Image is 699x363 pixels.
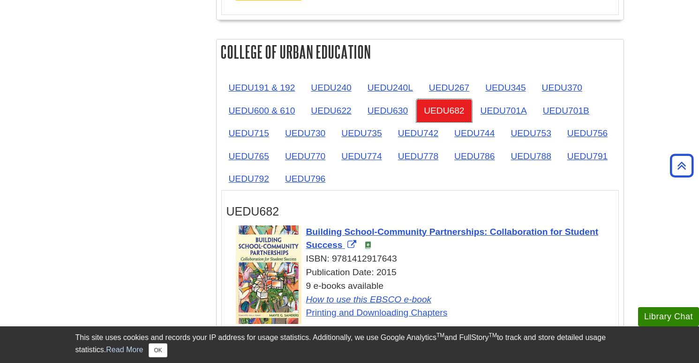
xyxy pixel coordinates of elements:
[226,205,614,218] h3: UEDU682
[447,122,502,145] a: UEDU744
[391,145,446,168] a: UEDU778
[360,99,415,122] a: UEDU630
[391,122,446,145] a: UEDU742
[303,99,359,122] a: UEDU622
[447,145,502,168] a: UEDU786
[416,99,472,122] a: UEDU682
[217,39,624,64] h2: College of Urban Education
[236,279,614,320] div: 9 e-books available
[306,308,448,317] a: Printing and Downloading Chapters
[278,167,333,190] a: UEDU796
[489,332,497,339] sup: TM
[306,294,432,304] a: How to use this EBSCO e-book
[75,332,624,357] div: This site uses cookies and records your IP address for usage statistics. Additionally, we use Goo...
[638,307,699,326] button: Library Chat
[303,76,359,99] a: UEDU240
[560,145,615,168] a: UEDU791
[221,76,303,99] a: UEDU191 & 192
[221,145,277,168] a: UEDU765
[503,145,558,168] a: UEDU788
[236,266,614,279] div: Publication Date: 2015
[478,76,533,99] a: UEDU345
[236,225,301,324] img: Cover Art
[560,122,615,145] a: UEDU756
[334,145,389,168] a: UEDU774
[221,167,277,190] a: UEDU792
[221,122,277,145] a: UEDU715
[278,122,333,145] a: UEDU730
[534,76,590,99] a: UEDU370
[364,241,372,249] img: e-Book
[503,122,558,145] a: UEDU753
[236,252,614,266] div: ISBN: 9781412917643
[436,332,444,339] sup: TM
[421,76,477,99] a: UEDU267
[306,227,599,250] span: Building School-Community Partnerships: Collaboration for Student Success
[473,99,534,122] a: UEDU701A
[360,76,421,99] a: UEDU240L
[334,122,389,145] a: UEDU735
[667,159,697,172] a: Back to Top
[106,346,143,354] a: Read More
[221,99,303,122] a: UEDU600 & 610
[278,145,333,168] a: UEDU770
[306,227,599,250] a: Link opens in new window
[535,99,597,122] a: UEDU701B
[149,343,167,357] button: Close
